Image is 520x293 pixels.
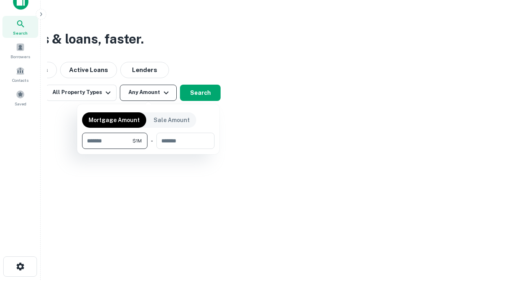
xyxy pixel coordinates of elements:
[154,116,190,125] p: Sale Amount
[89,116,140,125] p: Mortgage Amount
[151,133,153,149] div: -
[479,228,520,267] iframe: Chat Widget
[132,137,142,144] span: $1M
